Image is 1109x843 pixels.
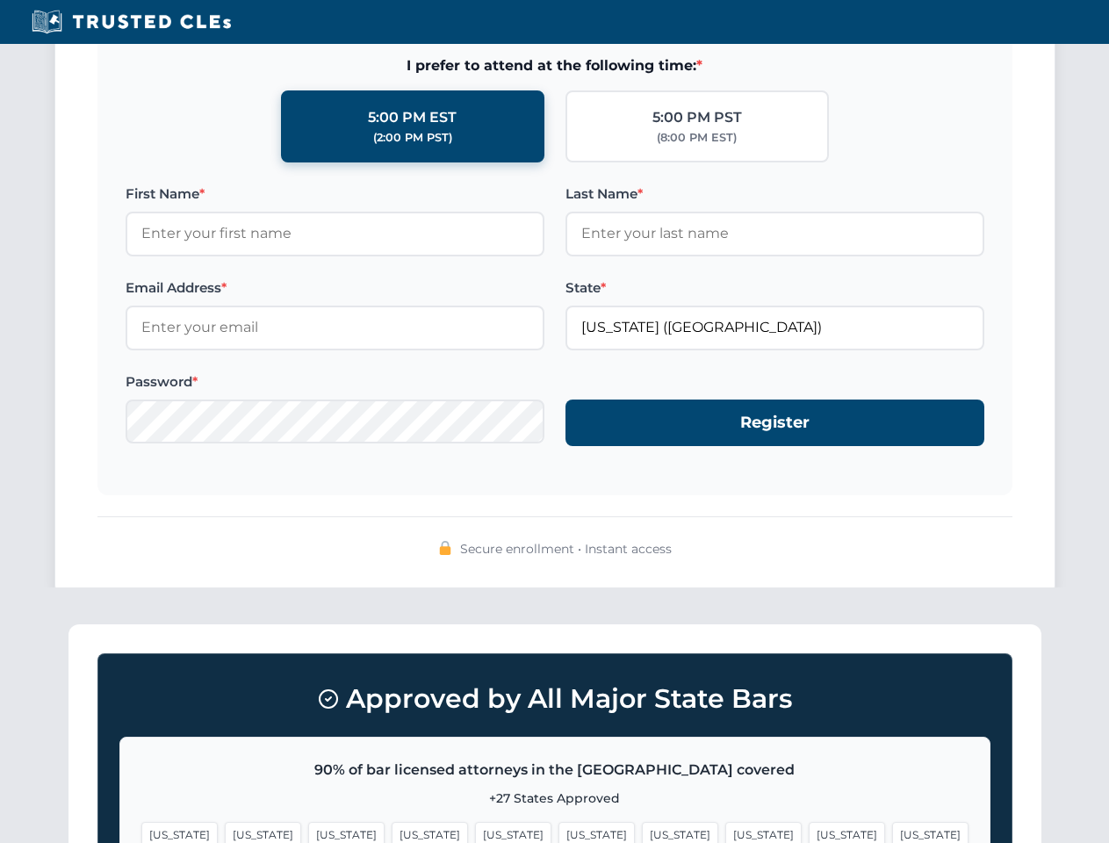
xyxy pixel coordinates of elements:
[368,106,457,129] div: 5:00 PM EST
[119,675,990,723] h3: Approved by All Major State Bars
[126,371,544,393] label: Password
[657,129,737,147] div: (8:00 PM EST)
[565,184,984,205] label: Last Name
[126,306,544,349] input: Enter your email
[438,541,452,555] img: 🔒
[26,9,236,35] img: Trusted CLEs
[373,129,452,147] div: (2:00 PM PST)
[126,54,984,77] span: I prefer to attend at the following time:
[460,539,672,558] span: Secure enrollment • Instant access
[126,277,544,299] label: Email Address
[565,277,984,299] label: State
[126,212,544,256] input: Enter your first name
[565,400,984,446] button: Register
[126,184,544,205] label: First Name
[141,759,969,782] p: 90% of bar licensed attorneys in the [GEOGRAPHIC_DATA] covered
[565,212,984,256] input: Enter your last name
[141,789,969,808] p: +27 States Approved
[565,306,984,349] input: Florida (FL)
[652,106,742,129] div: 5:00 PM PST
